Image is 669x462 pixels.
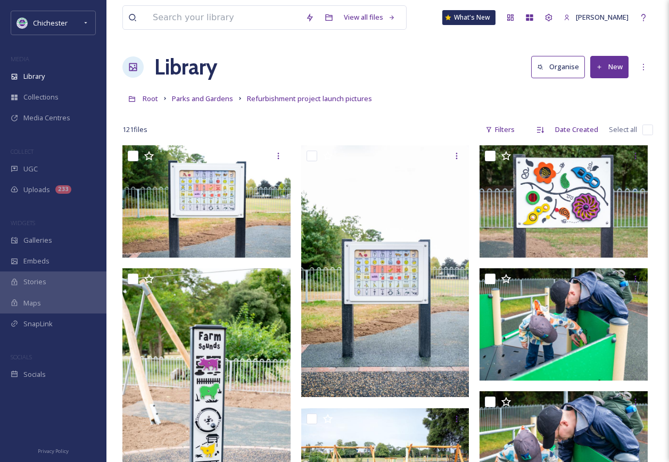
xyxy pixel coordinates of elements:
[11,219,35,227] span: WIDGETS
[338,7,401,28] a: View all files
[33,18,68,28] span: Chichester
[301,145,469,397] img: ext_1756391546.972259_emilyjanelovell@gmail.com-Oaklands-Park-Play-Area-Opening-28.08.2025-6.jpg
[154,51,217,83] a: Library
[480,145,648,258] img: ext_1756391546.840005_emilyjanelovell@gmail.com-Oaklands-Park-Play-Area-Opening-28.08.2025-10.jpg
[590,56,629,78] button: New
[122,125,147,135] span: 121 file s
[23,92,59,102] span: Collections
[11,55,29,63] span: MEDIA
[23,319,53,329] span: SnapLink
[38,444,69,457] a: Privacy Policy
[143,94,158,103] span: Root
[23,71,45,81] span: Library
[23,235,52,245] span: Galleries
[147,6,300,29] input: Search your library
[247,92,372,105] a: Refurbishment project launch pictures
[23,164,38,174] span: UGC
[23,369,46,379] span: Socials
[480,268,648,381] img: ext_1756391545.895913_emilyjanelovell@gmail.com-Oaklands-Park-Play-Area-Opening-28.08.2025-18.jpg
[247,94,372,103] span: Refurbishment project launch pictures
[531,56,590,78] a: Organise
[576,12,629,22] span: [PERSON_NAME]
[23,256,49,266] span: Embeds
[55,185,71,194] div: 233
[38,448,69,455] span: Privacy Policy
[23,277,46,287] span: Stories
[11,147,34,155] span: COLLECT
[480,119,520,140] div: Filters
[609,125,637,135] span: Select all
[122,145,291,258] img: ext_1756391547.204553_emilyjanelovell@gmail.com-Oaklands-Park-Play-Area-Opening-28.08.2025-5.jpg
[23,298,41,308] span: Maps
[17,18,28,28] img: Logo_of_Chichester_District_Council.png
[550,119,604,140] div: Date Created
[23,113,70,123] span: Media Centres
[442,10,495,25] a: What's New
[558,7,634,28] a: [PERSON_NAME]
[23,185,50,195] span: Uploads
[143,92,158,105] a: Root
[11,353,32,361] span: SOCIALS
[172,94,233,103] span: Parks and Gardens
[172,92,233,105] a: Parks and Gardens
[531,56,585,78] button: Organise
